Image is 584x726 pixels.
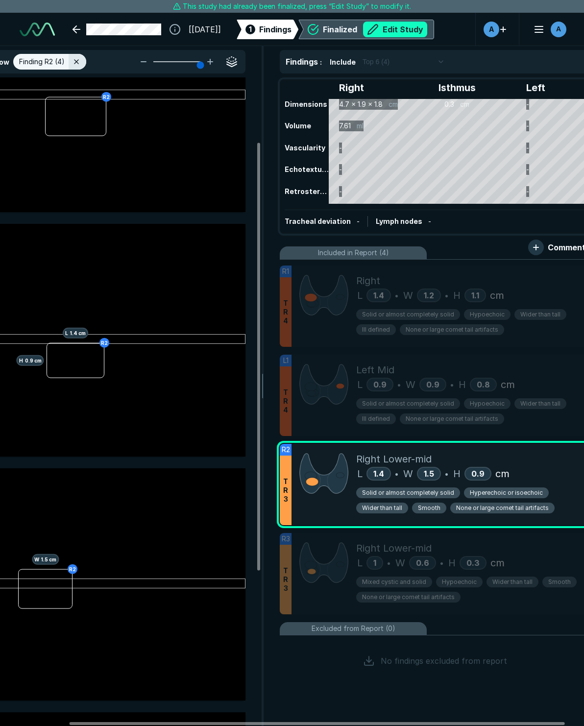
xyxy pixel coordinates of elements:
[323,22,427,37] div: Finalized
[299,363,348,406] img: CaCYmQAAAAZJREFUAwD6ctAF+Z4QAwAAAABJRU5ErkJggg==
[363,22,427,37] button: Edit Study
[312,623,395,634] span: Excluded from Report (0)
[19,56,65,67] span: Finding R2 (4)
[387,557,390,569] span: •
[330,57,356,67] span: Include
[285,217,351,225] span: Tracheal deviation
[403,466,413,481] span: W
[492,578,533,586] span: Wider than tall
[357,377,363,392] span: L
[395,468,398,480] span: •
[373,558,376,568] span: 1
[453,466,461,481] span: H
[470,488,543,497] span: Hyperechoic or isoechoic
[470,399,505,408] span: Hypoechoic
[551,22,566,37] div: avatar-name
[548,578,571,586] span: Smooth
[356,452,432,466] span: Right Lower-mid
[406,325,498,334] span: None or large comet tail artifacts
[282,266,289,277] span: R1
[397,379,401,390] span: •
[373,380,387,389] span: 0.9
[189,24,221,35] span: [[DATE]]
[20,23,55,36] img: See-Mode Logo
[183,1,411,12] span: This study had already been finalized, press “Edit Study” to modify it.
[362,488,454,497] span: Solid or almost completely solid
[320,58,322,66] span: :
[283,299,288,325] span: T R 4
[357,466,363,481] span: L
[477,380,490,389] span: 0.8
[445,468,448,480] span: •
[356,363,394,377] span: Left Mid
[249,24,252,34] span: 1
[357,556,363,570] span: L
[362,399,454,408] span: Solid or almost completely solid
[283,566,288,593] span: T R 3
[299,541,348,584] img: +ODMN4AAAAGSURBVAMAT3S6BUitUTQAAAAASUVORK5CYII=
[490,556,505,570] span: cm
[356,273,380,288] span: Right
[282,444,290,455] span: R2
[283,388,288,414] span: T R 4
[373,469,384,479] span: 1.4
[406,377,415,392] span: W
[440,557,443,569] span: •
[395,556,405,570] span: W
[448,556,456,570] span: H
[416,558,429,568] span: 0.6
[282,533,290,544] span: R3
[489,24,494,34] span: A
[406,414,498,423] span: None or large comet tail artifacts
[298,20,434,39] div: FinalizedEdit Study
[373,290,384,300] span: 1.4
[376,217,422,225] span: Lymph nodes
[520,310,560,319] span: Wider than tall
[456,504,549,512] span: None or large comet tail artifacts
[237,20,298,39] div: 1Findings
[459,377,466,392] span: H
[357,288,363,303] span: L
[286,57,318,67] span: Findings
[362,578,426,586] span: Mixed cystic and solid
[363,56,389,67] span: Top 6 (4)
[471,290,479,300] span: 1.1
[283,477,288,504] span: T R 3
[299,452,348,495] img: +qF94AAAAGSURBVAMAkYVk9gEvzU4AAAAASUVORK5CYII=
[556,24,561,34] span: A
[453,288,461,303] span: H
[318,247,389,258] span: Included in Report (4)
[424,290,434,300] span: 1.2
[362,593,455,602] span: None or large comet tail artifacts
[426,380,439,389] span: 0.9
[362,414,390,423] span: Ill defined
[259,24,292,35] span: Findings
[424,469,434,479] span: 1.5
[362,504,402,512] span: Wider than tall
[470,310,505,319] span: Hypoechoic
[418,504,440,512] span: Smooth
[428,217,431,225] span: -
[357,217,360,225] span: -
[527,20,568,39] button: avatar-name
[16,19,59,40] a: See-Mode Logo
[445,290,448,301] span: •
[283,355,289,366] span: L1
[395,290,398,301] span: •
[356,541,432,556] span: Right Lower-mid
[501,377,515,392] span: cm
[362,310,454,319] span: Solid or almost completely solid
[450,379,454,390] span: •
[495,466,510,481] span: cm
[442,578,477,586] span: Hypoechoic
[362,325,390,334] span: Ill defined
[466,558,480,568] span: 0.3
[403,288,413,303] span: W
[471,469,485,479] span: 0.9
[490,288,504,303] span: cm
[484,22,499,37] div: avatar-name
[520,399,560,408] span: Wider than tall
[381,655,507,667] span: No findings excluded from report
[299,273,348,317] img: OLmh7wAAAAZJREFUAwCxHb4FDX4FCwAAAABJRU5ErkJggg==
